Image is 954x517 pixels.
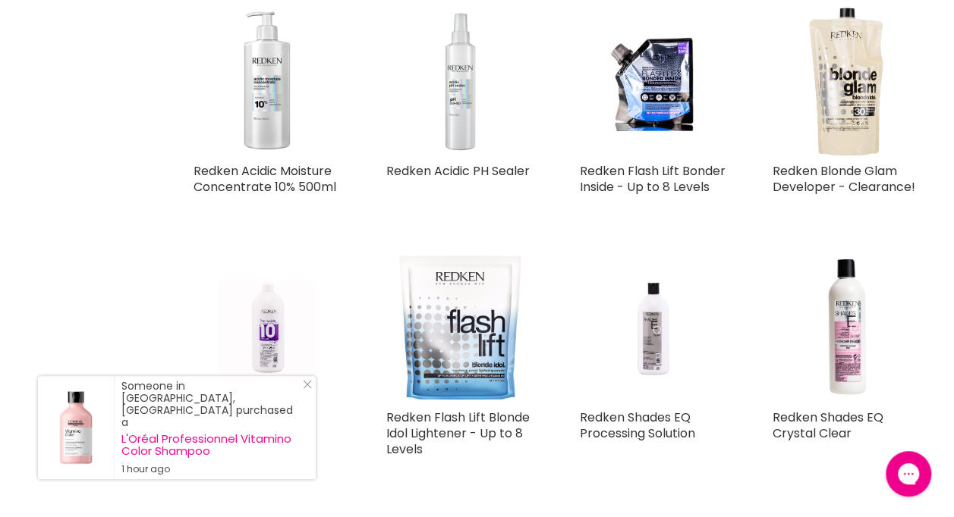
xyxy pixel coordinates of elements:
[797,8,896,155] img: Redken Blonde Glam Developer - Clearance!
[773,254,920,401] a: Redken Shades EQ Crystal Clear
[386,254,534,401] img: Redken Flash Lift Blonde Idol Lightener - Up to 8 Levels
[580,254,727,401] a: Redken Shades EQ Processing Solution
[303,380,312,389] svg: Close Icon
[604,8,703,155] img: Redken Flash Lift Bonder Inside - Up to 8 Levels
[804,254,887,401] img: Redken Shades EQ Crystal Clear
[121,463,301,475] small: 1 hour ago
[580,162,726,196] a: Redken Flash Lift Bonder Inside - Up to 8 Levels
[878,446,939,502] iframe: Gorgias live chat messenger
[773,408,883,441] a: Redken Shades EQ Crystal Clear
[121,433,301,457] a: L'Oréal Professionnel Vitamino Color Shampoo
[218,254,316,401] img: Redken Pro-Oxide
[386,408,530,457] a: Redken Flash Lift Blonde Idol Lightener - Up to 8 Levels
[580,408,695,441] a: Redken Shades EQ Processing Solution
[297,380,312,395] a: Close Notification
[194,162,336,196] a: Redken Acidic Moisture Concentrate 10% 500ml
[604,254,703,401] img: Redken Shades EQ Processing Solution
[580,8,727,155] a: Redken Flash Lift Bonder Inside - Up to 8 Levels
[386,8,534,155] img: Redken Acidic PH Sealer
[773,162,915,196] a: Redken Blonde Glam Developer - Clearance!
[194,254,341,401] a: Redken Pro-Oxide
[38,376,114,479] a: Visit product page
[194,8,341,155] img: Redken Acidic Moisture Concentrate 10% 500ml
[773,8,920,155] a: Redken Blonde Glam Developer - Clearance!
[386,162,530,180] a: Redken Acidic PH Sealer
[121,380,301,475] div: Someone in [GEOGRAPHIC_DATA], [GEOGRAPHIC_DATA] purchased a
